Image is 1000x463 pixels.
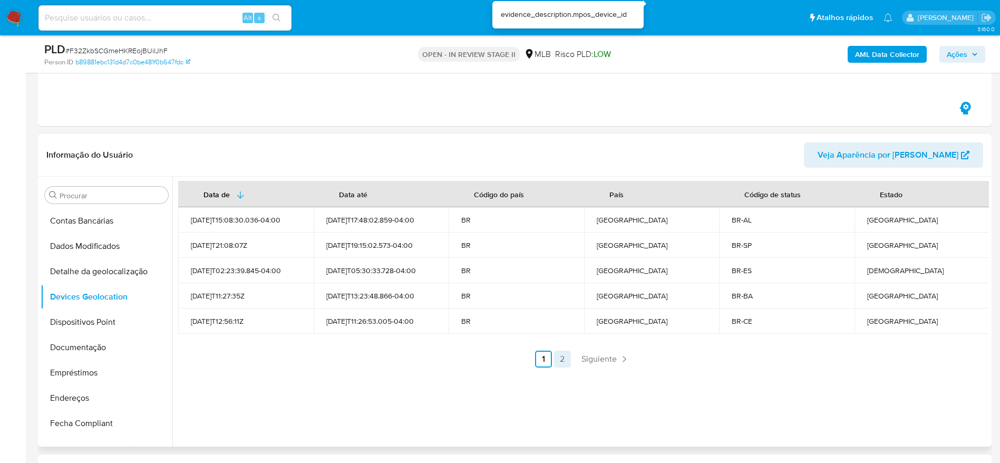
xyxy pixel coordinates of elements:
p: OPEN - IN REVIEW STAGE II [418,47,520,62]
div: [DATE]T13:23:48.866-04:00 [326,291,436,301]
div: [DATE]T21:08:07Z [191,240,301,250]
a: Sair [981,12,992,23]
div: BR [461,215,571,225]
div: [GEOGRAPHIC_DATA] [867,291,977,301]
div: [DATE]T11:26:53.005-04:00 [326,316,436,326]
button: Documentação [41,335,172,360]
a: Ir a la página 1 [535,351,552,368]
button: Endereços [41,385,172,411]
div: MLB [524,49,551,60]
a: Ir a la página 2 [554,351,571,368]
div: Data até [326,181,380,207]
a: Siguiente [577,351,634,368]
div: [DATE]T19:15:02.573-04:00 [326,240,436,250]
div: Código de status [732,181,813,207]
div: BR [461,240,571,250]
span: Ações [947,46,967,63]
div: [DATE]T05:30:33.728-04:00 [326,266,436,275]
span: Atalhos rápidos [817,12,873,23]
div: BR-CE [732,316,842,326]
button: Detalhe da geolocalização [41,259,172,284]
span: Alt [244,13,252,23]
div: [GEOGRAPHIC_DATA] [597,316,707,326]
div: [GEOGRAPHIC_DATA] [597,266,707,275]
div: evidence_description.mpos_device_id [501,9,627,20]
button: Dispositivos Point [41,310,172,335]
div: [GEOGRAPHIC_DATA] [597,215,707,225]
button: Procurar [49,191,57,199]
span: 3.160.0 [977,25,995,33]
span: LOW [594,48,611,60]
h1: Informação do Usuário [46,150,133,160]
div: [GEOGRAPHIC_DATA] [867,215,977,225]
b: AML Data Collector [855,46,919,63]
div: Estado [867,181,915,207]
a: Notificações [884,13,892,22]
input: Pesquise usuários ou casos... [38,11,292,25]
span: s [258,13,261,23]
div: País [597,181,636,207]
span: Siguiente [581,355,617,363]
div: [GEOGRAPHIC_DATA] [597,291,707,301]
span: # F32ZkbSCGmeHKREojBUiIJhF [65,45,168,56]
div: [GEOGRAPHIC_DATA] [867,240,977,250]
div: BR-ES [732,266,842,275]
button: Financiamento de Veículos [41,436,172,461]
div: [DATE]T15:08:30.036-04:00 [191,215,301,225]
button: Fecha Compliant [41,411,172,436]
b: PLD [44,41,65,57]
div: BR [461,316,571,326]
div: [GEOGRAPHIC_DATA] [597,240,707,250]
button: Empréstimos [41,360,172,385]
div: BR-SP [732,240,842,250]
button: Contas Bancárias [41,208,172,234]
div: [DATE]T12:56:11Z [191,316,301,326]
b: Person ID [44,57,73,67]
div: [GEOGRAPHIC_DATA] [867,316,977,326]
div: BR-BA [732,291,842,301]
button: Veja Aparência por [PERSON_NAME] [804,142,983,168]
button: Data de [191,181,257,207]
div: [DATE]T11:27:35Z [191,291,301,301]
button: Devices Geolocation [41,284,172,310]
input: Procurar [60,191,164,200]
div: BR [461,291,571,301]
button: search-icon [266,11,287,25]
div: [DATE]T17:48:02.859-04:00 [326,215,436,225]
button: Dados Modificados [41,234,172,259]
p: lucas.santiago@mercadolivre.com [918,13,977,23]
div: Código do país [461,181,537,207]
span: Risco PLD: [555,49,611,60]
button: Ações [939,46,985,63]
div: [DATE]T02:23:39.845-04:00 [191,266,301,275]
span: Veja Aparência por [PERSON_NAME] [818,142,958,168]
nav: Paginación [178,351,989,368]
div: BR [461,266,571,275]
div: [DEMOGRAPHIC_DATA] [867,266,977,275]
a: b89881ebc131d4d7c0be481f0b647fdc [75,57,190,67]
button: AML Data Collector [848,46,927,63]
div: BR-AL [732,215,842,225]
